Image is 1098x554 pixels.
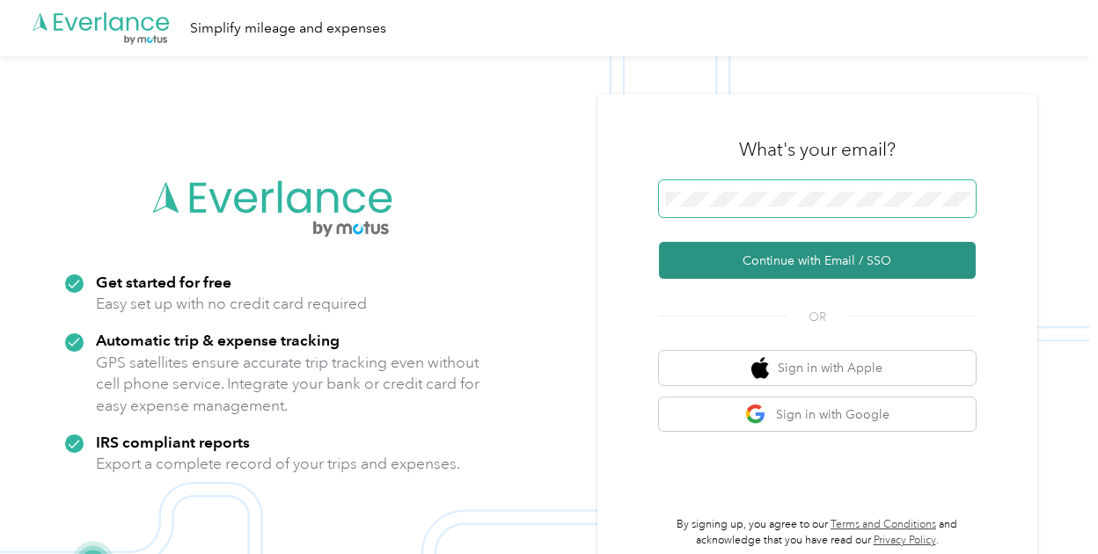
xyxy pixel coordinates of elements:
[96,352,480,417] p: GPS satellites ensure accurate trip tracking even without cell phone service. Integrate your bank...
[659,351,976,385] button: apple logoSign in with Apple
[831,518,936,531] a: Terms and Conditions
[659,397,976,432] button: google logoSign in with Google
[739,137,896,162] h3: What's your email?
[96,453,460,475] p: Export a complete record of your trips and expenses.
[190,18,386,40] div: Simplify mileage and expenses
[745,404,767,426] img: google logo
[96,433,250,451] strong: IRS compliant reports
[874,534,936,547] a: Privacy Policy
[96,331,340,349] strong: Automatic trip & expense tracking
[751,357,769,379] img: apple logo
[96,293,367,315] p: Easy set up with no credit card required
[659,517,976,548] p: By signing up, you agree to our and acknowledge that you have read our .
[659,242,976,279] button: Continue with Email / SSO
[96,273,231,291] strong: Get started for free
[787,308,848,326] span: OR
